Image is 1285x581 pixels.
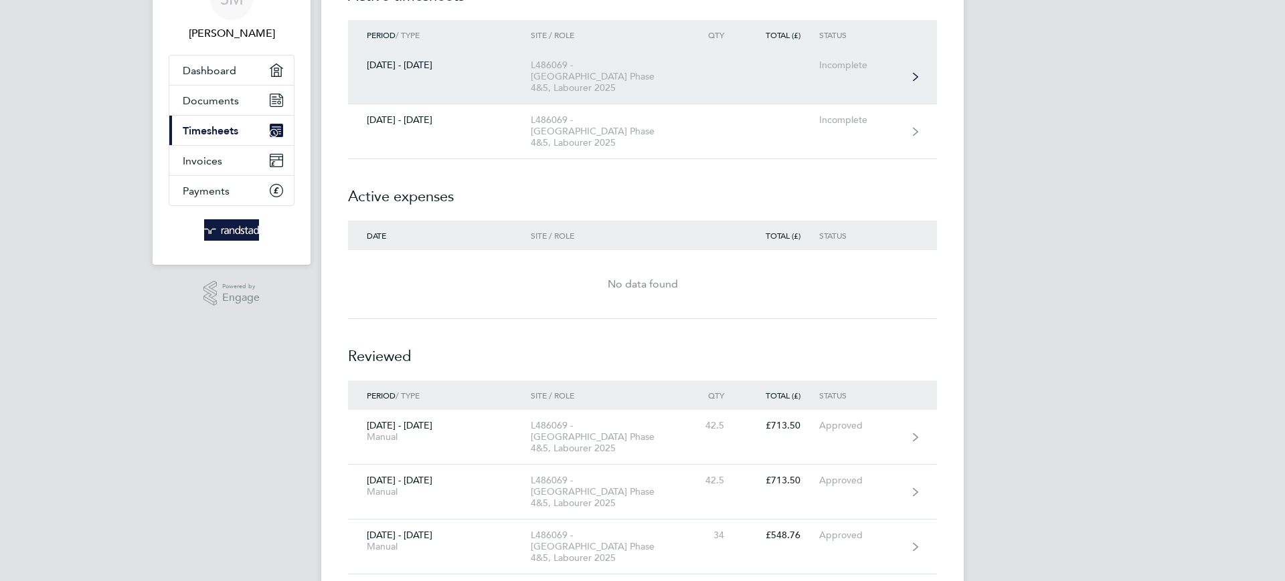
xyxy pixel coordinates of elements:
[169,25,294,41] span: Stephen Mcglenn
[169,146,294,175] a: Invoices
[531,390,684,400] div: Site / Role
[183,154,222,167] span: Invoices
[348,60,531,71] div: [DATE] - [DATE]
[367,541,512,552] div: Manual
[531,30,684,39] div: Site / Role
[348,30,531,39] div: / Type
[743,475,819,486] div: £713.50
[684,420,743,431] div: 42.5
[348,231,531,240] div: Date
[743,530,819,541] div: £548.76
[367,486,512,497] div: Manual
[367,29,396,40] span: Period
[743,420,819,431] div: £713.50
[684,530,743,541] div: 34
[531,60,684,94] div: L486069 - [GEOGRAPHIC_DATA] Phase 4&5, Labourer 2025
[348,465,937,519] a: [DATE] - [DATE]ManualL486069 - [GEOGRAPHIC_DATA] Phase 4&5, Labourer 202542.5£713.50Approved
[169,176,294,205] a: Payments
[183,64,236,77] span: Dashboard
[204,219,260,241] img: randstad-logo-retina.png
[348,475,531,497] div: [DATE] - [DATE]
[169,55,294,85] a: Dashboard
[684,390,743,400] div: Qty
[348,159,937,221] h2: Active expenses
[819,30,902,39] div: Status
[169,219,294,241] a: Go to home page
[367,390,396,400] span: Period
[743,231,819,240] div: Total (£)
[183,124,238,137] span: Timesheets
[348,114,531,126] div: [DATE] - [DATE]
[348,49,937,104] a: [DATE] - [DATE]L486069 - [GEOGRAPHIC_DATA] Phase 4&5, Labourer 2025Incomplete
[819,390,902,400] div: Status
[222,292,260,304] span: Engage
[348,530,531,552] div: [DATE] - [DATE]
[531,530,684,564] div: L486069 - [GEOGRAPHIC_DATA] Phase 4&5, Labourer 2025
[684,475,743,486] div: 42.5
[348,276,937,292] div: No data found
[183,185,230,197] span: Payments
[743,390,819,400] div: Total (£)
[531,475,684,509] div: L486069 - [GEOGRAPHIC_DATA] Phase 4&5, Labourer 2025
[348,410,937,465] a: [DATE] - [DATE]ManualL486069 - [GEOGRAPHIC_DATA] Phase 4&5, Labourer 202542.5£713.50Approved
[819,475,902,486] div: Approved
[348,420,531,443] div: [DATE] - [DATE]
[222,281,260,292] span: Powered by
[743,30,819,39] div: Total (£)
[819,60,902,71] div: Incomplete
[169,86,294,115] a: Documents
[819,530,902,541] div: Approved
[819,231,902,240] div: Status
[183,94,239,107] span: Documents
[531,114,684,148] div: L486069 - [GEOGRAPHIC_DATA] Phase 4&5, Labourer 2025
[348,519,937,574] a: [DATE] - [DATE]ManualL486069 - [GEOGRAPHIC_DATA] Phase 4&5, Labourer 202534£548.76Approved
[531,231,684,240] div: Site / Role
[819,114,902,126] div: Incomplete
[819,420,902,431] div: Approved
[348,390,531,400] div: / Type
[348,104,937,159] a: [DATE] - [DATE]L486069 - [GEOGRAPHIC_DATA] Phase 4&5, Labourer 2025Incomplete
[169,116,294,145] a: Timesheets
[367,431,512,443] div: Manual
[348,319,937,380] h2: Reviewed
[203,281,260,306] a: Powered byEngage
[684,30,743,39] div: Qty
[531,420,684,454] div: L486069 - [GEOGRAPHIC_DATA] Phase 4&5, Labourer 2025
